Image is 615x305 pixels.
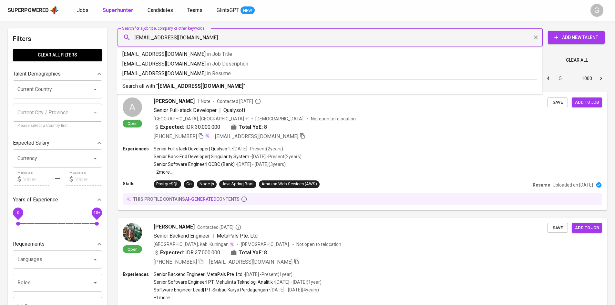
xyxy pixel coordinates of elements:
[93,210,100,215] span: 10+
[296,241,341,248] p: Not open to relocation
[13,238,102,250] div: Requirements
[572,223,602,233] button: Add to job
[596,73,606,84] button: Go to next page
[590,4,603,17] div: G
[580,73,594,84] button: Go to page 1000
[531,33,540,42] button: Clear
[543,73,553,84] button: Go to page 4
[122,70,537,77] p: [EMAIL_ADDRESS][DOMAIN_NAME]
[311,116,356,122] p: Not open to relocation
[207,70,231,76] span: in Resume
[547,97,568,107] button: Save
[261,181,317,187] div: Amazon Web Services (AWS)
[255,98,261,105] svg: By Batam recruiter
[123,223,142,242] img: b3c1ffa659bf2f5967a40d7ae4fd2c1e.jpeg
[563,54,590,66] button: Clear All
[91,255,100,264] button: Open
[555,73,566,84] button: Go to page 5
[568,75,578,82] div: …
[123,180,154,187] p: Skills
[122,50,537,58] p: [EMAIL_ADDRESS][DOMAIN_NAME]
[255,116,304,122] span: [DEMOGRAPHIC_DATA]
[217,233,258,239] span: MetaPals Pte. Ltd
[77,7,88,13] span: Jobs
[207,61,248,67] span: in Job Description
[125,247,140,252] span: Open
[222,181,254,187] div: Java Spring Boot
[123,97,142,117] div: A
[197,224,241,230] span: Contacted [DATE]
[133,196,240,202] p: this profile contains contents
[154,271,242,278] p: Senior Backend Engineer | MetaPals Pte. Ltd
[493,73,607,84] nav: pagination navigation
[550,224,565,232] span: Save
[207,51,232,57] span: in Job Title
[154,287,268,293] p: Software Engineer Lead | PT. Sinbad Karya Perdagangan
[273,279,322,285] p: • [DATE] - [DATE] ( 1 year )
[13,137,102,149] div: Expected Salary
[154,153,249,160] p: Senior Back-End Developer | Singularity System
[200,181,214,187] div: Node.js
[242,271,292,278] p: • [DATE] - Present ( 1 year )
[239,249,263,257] b: Total YoE:
[148,7,173,13] span: Candidates
[217,7,239,13] span: GlintsGPT
[123,146,154,152] p: Experiences
[160,123,184,131] b: Expected:
[241,241,290,248] span: [DEMOGRAPHIC_DATA]
[553,182,593,188] p: Uploaded on [DATE]
[550,99,565,106] span: Save
[154,123,220,131] div: IDR 30.000.000
[187,6,204,15] a: Teams
[239,123,263,131] b: Total YoE:
[575,224,599,232] span: Add to job
[91,154,100,163] button: Open
[154,133,197,139] span: [PHONE_NUMBER]
[547,223,568,233] button: Save
[553,34,600,42] span: Add New Talent
[154,97,195,105] span: [PERSON_NAME]
[219,107,221,114] span: |
[154,146,231,152] p: Senior Full-stack Developer | Qualysoft
[197,98,210,105] span: 1 Note
[23,173,50,186] input: Value
[235,161,286,168] p: • [DATE] - [DATE] ( 3 years )
[209,259,292,265] span: [EMAIL_ADDRESS][DOMAIN_NAME]
[118,92,607,210] a: AOpen[PERSON_NAME]1 NoteContacted [DATE]Senior Full-stack Developer|Qualysoft[GEOGRAPHIC_DATA], [...
[187,7,202,13] span: Teams
[235,224,241,230] svg: By Batam recruiter
[154,294,322,301] p: +1 more ...
[212,232,214,240] span: |
[154,223,195,231] span: [PERSON_NAME]
[154,116,249,122] div: [GEOGRAPHIC_DATA], [GEOGRAPHIC_DATA]
[264,123,267,131] span: 8
[8,7,49,14] div: Superpowered
[91,85,100,94] button: Open
[154,169,302,175] p: +2 more ...
[75,173,102,186] input: Value
[241,7,255,14] span: NEW
[103,6,135,15] a: Superhunter
[13,34,102,44] h6: Filters
[13,70,61,78] p: Talent Demographics
[160,249,184,257] b: Expected:
[217,98,261,105] span: Contacted [DATE]
[77,6,90,15] a: Jobs
[122,82,537,90] p: Search all with " "
[572,97,602,107] button: Add to job
[186,181,192,187] div: Go
[223,107,245,113] span: Qualysoft
[103,7,133,13] b: Superhunter
[18,51,97,59] span: Clear All filters
[154,279,273,285] p: Senior Software Engineer | PT. Mehulinta Teknologi Analitik
[17,123,97,129] p: Please select a Country first
[154,233,210,239] span: Senior Backend Engineer
[148,6,174,15] a: Candidates
[8,5,59,15] a: Superpoweredapp logo
[91,278,100,287] button: Open
[154,107,217,113] span: Senior Full-stack Developer
[154,241,234,248] div: [GEOGRAPHIC_DATA], Kab. Kuningan
[566,56,588,64] span: Clear All
[264,249,267,257] span: 8
[123,271,154,278] p: Experiences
